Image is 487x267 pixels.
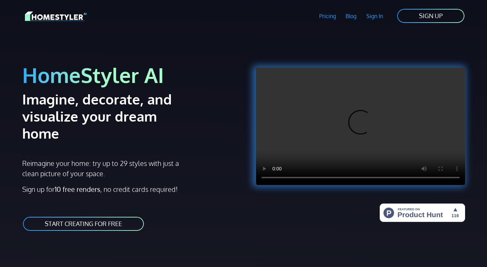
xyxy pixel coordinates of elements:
img: HomeStyler AI - Interior Design Made Easy: One Click to Your Dream Home | Product Hunt [380,203,465,222]
h1: HomeStyler AI [22,62,240,88]
a: Sign In [362,8,388,24]
h2: Imagine, decorate, and visualize your dream home [22,90,196,142]
p: Reimagine your home: try up to 29 styles with just a clean picture of your space. [22,158,185,179]
a: Pricing [314,8,341,24]
img: HomeStyler AI logo [25,10,86,22]
a: START CREATING FOR FREE [22,216,145,231]
a: SIGN UP [396,8,465,24]
a: Blog [341,8,362,24]
p: Sign up for , no credit cards required! [22,184,240,194]
strong: 10 free renders [55,185,100,194]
